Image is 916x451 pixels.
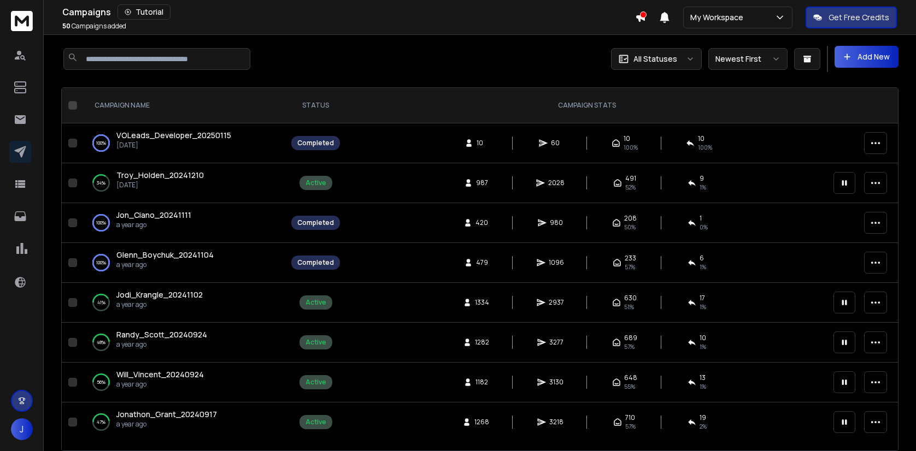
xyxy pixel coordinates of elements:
[116,250,214,260] span: Glenn_Boychuk_20241104
[306,378,326,387] div: Active
[700,334,706,342] span: 10
[698,134,704,143] span: 10
[285,88,347,123] th: STATUS
[96,257,106,268] p: 100 %
[81,283,285,323] td: 41%Jodi_Krangle_20241102a year ago
[81,88,285,123] th: CAMPAIGN NAME
[97,297,105,308] p: 41 %
[297,218,334,227] div: Completed
[116,300,203,309] p: a year ago
[625,183,636,192] span: 52 %
[11,418,33,440] button: J
[624,342,635,351] span: 57 %
[476,179,488,187] span: 987
[549,418,563,426] span: 3218
[700,342,706,351] span: 1 %
[96,138,106,149] p: 100 %
[551,139,562,147] span: 60
[116,420,217,429] p: a year ago
[474,418,489,426] span: 1268
[116,170,204,181] a: Troy_Holden_20241210
[475,338,489,347] span: 1282
[297,139,334,147] div: Completed
[476,258,488,267] span: 479
[81,323,285,363] td: 48%Randy_Scott_20240924a year ago
[306,179,326,187] div: Active
[475,298,489,307] span: 1334
[116,181,204,189] p: [DATE]
[116,250,214,260] a: Glenn_Boychuk_20241104
[624,382,635,391] span: 55 %
[700,373,706,382] span: 13
[81,123,285,163] td: 100%VOLeads_Developer_20250115[DATE]
[306,418,326,426] div: Active
[81,203,285,243] td: 100%Jon_Ciano_20241111a year ago
[806,7,897,28] button: Get Free Credits
[549,298,564,307] span: 2937
[700,223,708,232] span: 0 %
[97,337,105,348] p: 48 %
[97,417,105,428] p: 47 %
[81,402,285,442] td: 47%Jonathon_Grant_20240917a year ago
[116,141,231,150] p: [DATE]
[624,143,638,152] span: 100 %
[306,338,326,347] div: Active
[625,413,635,422] span: 710
[97,377,105,388] p: 56 %
[625,254,636,263] span: 233
[96,217,106,228] p: 100 %
[633,54,677,64] p: All Statuses
[118,4,171,20] button: Tutorial
[700,413,706,422] span: 19
[549,338,563,347] span: 3277
[81,243,285,283] td: 100%Glenn_Boychuk_20241104a year ago
[625,422,636,431] span: 57 %
[550,218,563,227] span: 980
[624,334,637,342] span: 689
[700,174,704,183] span: 9
[700,183,706,192] span: 1 %
[116,380,204,389] p: a year ago
[116,329,207,340] a: Randy_Scott_20240924
[116,210,191,220] span: Jon_Ciano_20241111
[624,223,636,232] span: 50 %
[624,134,630,143] span: 10
[81,163,285,203] td: 34%Troy_Holden_20241210[DATE]
[690,12,748,23] p: My Workspace
[116,409,217,420] a: Jonathon_Grant_20240917
[97,177,105,188] p: 34 %
[700,254,704,263] span: 6
[116,210,191,221] a: Jon_Ciano_20241111
[625,263,635,271] span: 57 %
[116,221,191,229] p: a year ago
[81,363,285,402] td: 56%Will_Vincent_20240924a year ago
[698,143,712,152] span: 100 %
[116,340,207,349] p: a year ago
[297,258,334,267] div: Completed
[548,179,565,187] span: 2028
[700,302,706,311] span: 1 %
[116,289,203,300] a: Jodi_Krangle_20241102
[624,373,637,382] span: 648
[700,214,702,223] span: 1
[116,130,231,141] a: VOLeads_Developer_20250115
[62,22,126,31] p: Campaigns added
[700,263,706,271] span: 1 %
[700,294,705,302] span: 17
[116,369,204,380] a: Will_Vincent_20240924
[475,218,488,227] span: 420
[116,130,231,140] span: VOLeads_Developer_20250115
[116,170,204,180] span: Troy_Holden_20241210
[306,298,326,307] div: Active
[835,46,899,68] button: Add New
[829,12,889,23] p: Get Free Credits
[62,21,71,31] span: 50
[477,139,488,147] span: 10
[708,48,788,70] button: Newest First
